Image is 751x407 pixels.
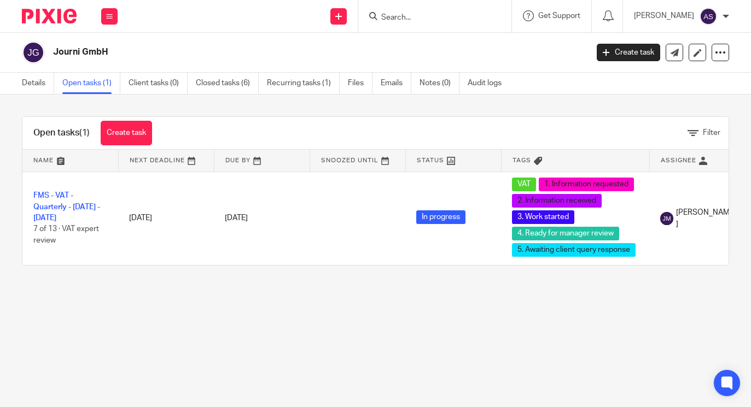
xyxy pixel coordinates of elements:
h1: Open tasks [33,127,90,139]
a: Recurring tasks (1) [267,73,340,94]
span: VAT [512,178,536,191]
span: In progress [416,210,465,224]
a: FMS - VAT - Quarterly - [DATE] - [DATE] [33,192,100,222]
a: Create task [597,44,660,61]
span: [DATE] [225,214,248,222]
span: Filter [703,129,720,137]
span: 3. Work started [512,210,574,224]
a: Files [348,73,372,94]
span: [PERSON_NAME] [676,207,734,229]
span: 4. Ready for manager review [512,227,619,240]
img: Pixie [22,9,77,23]
a: Emails [381,73,411,94]
span: 2. Information received [512,194,602,208]
a: Notes (0) [420,73,459,94]
a: Audit logs [468,73,510,94]
a: Open tasks (1) [62,73,120,94]
td: [DATE] [118,172,214,265]
img: svg%3E [22,41,45,64]
img: svg%3E [700,8,717,25]
span: Snoozed Until [321,157,379,163]
a: Details [22,73,54,94]
img: svg%3E [660,212,673,225]
span: (1) [79,128,90,137]
input: Search [380,13,479,23]
a: Closed tasks (6) [196,73,259,94]
span: 5. Awaiting client query response [512,243,636,257]
a: Create task [101,121,152,145]
span: Tags [513,157,531,163]
a: Client tasks (0) [129,73,188,94]
span: Get Support [538,12,580,20]
span: 1. Information requested [539,178,634,191]
p: [PERSON_NAME] [634,10,694,21]
span: 7 of 13 · VAT expert review [33,226,99,245]
span: Status [417,157,444,163]
h2: Journi GmbH [53,46,475,58]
